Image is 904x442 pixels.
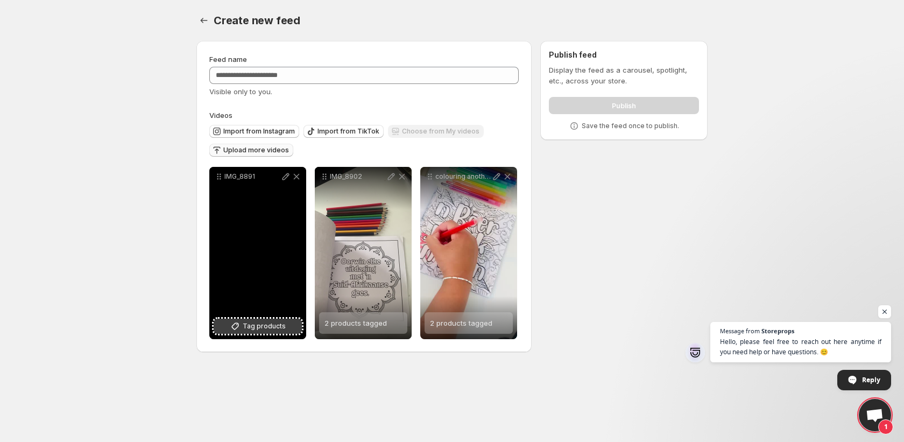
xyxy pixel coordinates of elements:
[859,399,891,431] a: Open chat
[549,50,699,60] h2: Publish feed
[223,146,289,155] span: Upload more videos
[549,65,699,86] p: Display the feed as a carousel, spotlight, etc., across your store.
[582,122,679,130] p: Save the feed once to publish.
[209,55,247,64] span: Feed name
[317,127,379,136] span: Import from TikTok
[223,127,295,136] span: Import from Instagram
[720,328,760,334] span: Message from
[243,321,286,332] span: Tag products
[303,125,384,138] button: Import from TikTok
[209,87,272,96] span: Visible only to you.
[330,172,386,181] p: IMG_8902
[214,14,300,27] span: Create new feed
[862,370,880,389] span: Reply
[761,328,794,334] span: Storeprops
[430,319,492,327] span: 2 products tagged
[324,319,387,327] span: 2 products tagged
[209,167,306,339] div: IMG_8891Tag products
[315,167,412,339] div: IMG_89022 products tagged
[878,419,893,434] span: 1
[209,111,232,120] span: Videos
[435,172,491,181] p: colouring another page in the book
[209,144,293,157] button: Upload more videos
[720,336,881,357] span: Hello, please feel free to reach out here anytime if you need help or have questions. 😊
[209,125,299,138] button: Import from Instagram
[214,319,302,334] button: Tag products
[196,13,211,28] button: Settings
[224,172,280,181] p: IMG_8891
[420,167,517,339] div: colouring another page in the book2 products tagged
